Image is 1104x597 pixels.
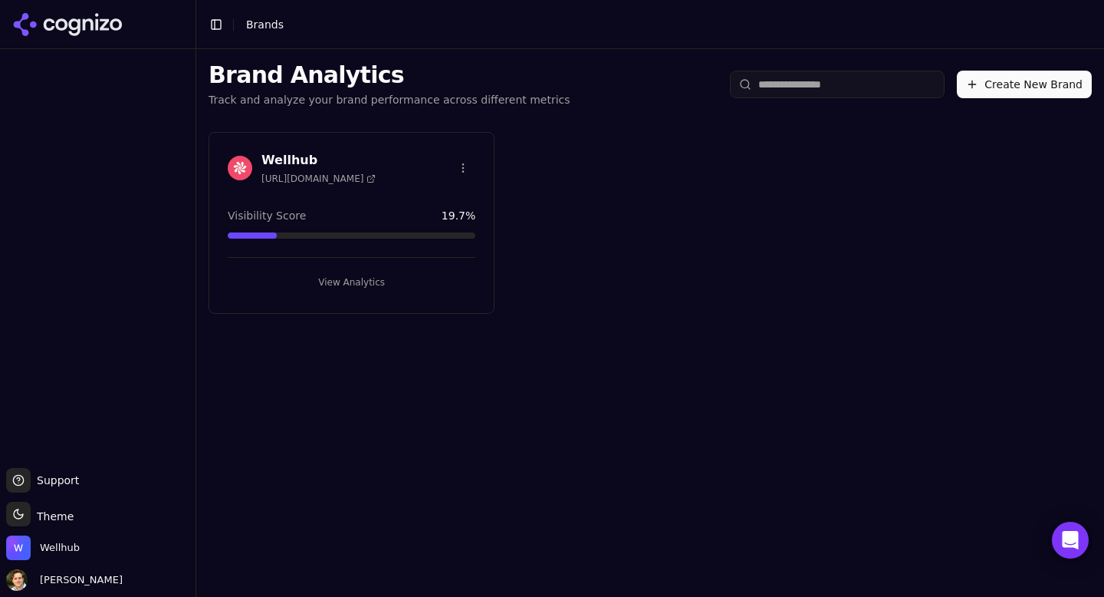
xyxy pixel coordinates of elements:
h1: Brand Analytics [209,61,570,89]
nav: breadcrumb [246,17,284,32]
span: Wellhub [40,541,80,555]
span: [PERSON_NAME] [34,573,123,587]
span: [URL][DOMAIN_NAME] [261,173,376,185]
button: Open organization switcher [6,536,80,560]
span: Theme [31,510,74,523]
img: Marshall Simmons [6,569,28,591]
h3: Wellhub [261,151,376,170]
span: Brands [246,18,284,31]
button: View Analytics [228,270,475,295]
button: Create New Brand [957,71,1092,98]
div: Open Intercom Messenger [1052,522,1089,559]
span: Support [31,473,79,488]
p: Track and analyze your brand performance across different metrics [209,92,570,107]
img: Wellhub [6,536,31,560]
button: Open user button [6,569,123,591]
img: Wellhub [228,156,252,180]
span: 19.7 % [442,208,475,223]
span: Visibility Score [228,208,306,223]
